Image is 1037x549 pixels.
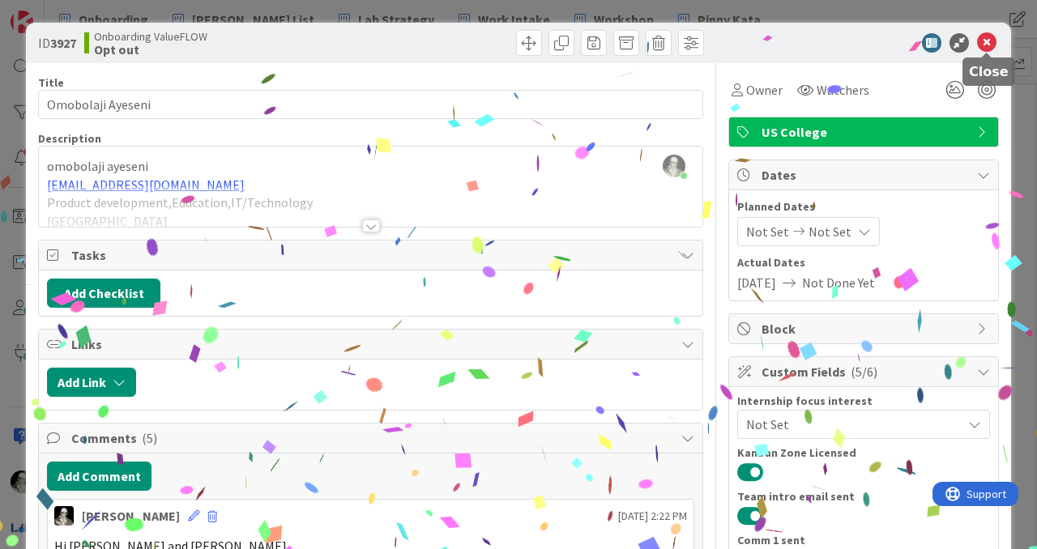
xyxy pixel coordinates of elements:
[50,35,76,51] b: 3927
[737,447,990,458] div: Kanban Zone Licensed
[34,2,74,22] span: Support
[746,222,789,241] span: Not Set
[38,131,101,146] span: Description
[94,43,207,56] b: Opt out
[82,506,180,526] div: [PERSON_NAME]
[762,362,969,381] span: Custom Fields
[47,462,151,491] button: Add Comment
[809,222,851,241] span: Not Set
[47,157,694,176] p: omobolaji ayeseni
[94,30,207,43] span: Onboarding ValueFLOW
[746,415,962,434] span: Not Set
[737,254,990,271] span: Actual Dates
[71,428,673,448] span: Comments
[737,198,990,215] span: Planned Dates
[47,177,245,193] a: [EMAIL_ADDRESS][DOMAIN_NAME]
[38,33,76,53] span: ID
[737,273,776,292] span: [DATE]
[969,64,1009,79] h5: Close
[762,319,969,338] span: Block
[54,506,74,526] img: WS
[47,368,136,397] button: Add Link
[47,279,160,308] button: Add Checklist
[851,364,877,380] span: ( 5/6 )
[817,80,869,100] span: Watchers
[762,122,969,142] span: US College
[802,273,875,292] span: Not Done Yet
[71,334,673,354] span: Links
[737,534,990,546] div: Comm 1 sent
[663,155,685,177] img: 5slRnFBaanOLW26e9PW3UnY7xOjyexml.jpeg
[38,90,703,119] input: type card name here...
[142,430,157,446] span: ( 5 )
[737,491,990,502] div: Team intro email sent
[746,80,783,100] span: Owner
[71,245,673,265] span: Tasks
[737,395,990,406] div: Internship focus interest
[762,165,969,185] span: Dates
[618,508,687,525] span: [DATE] 2:22 PM
[38,75,64,90] label: Title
